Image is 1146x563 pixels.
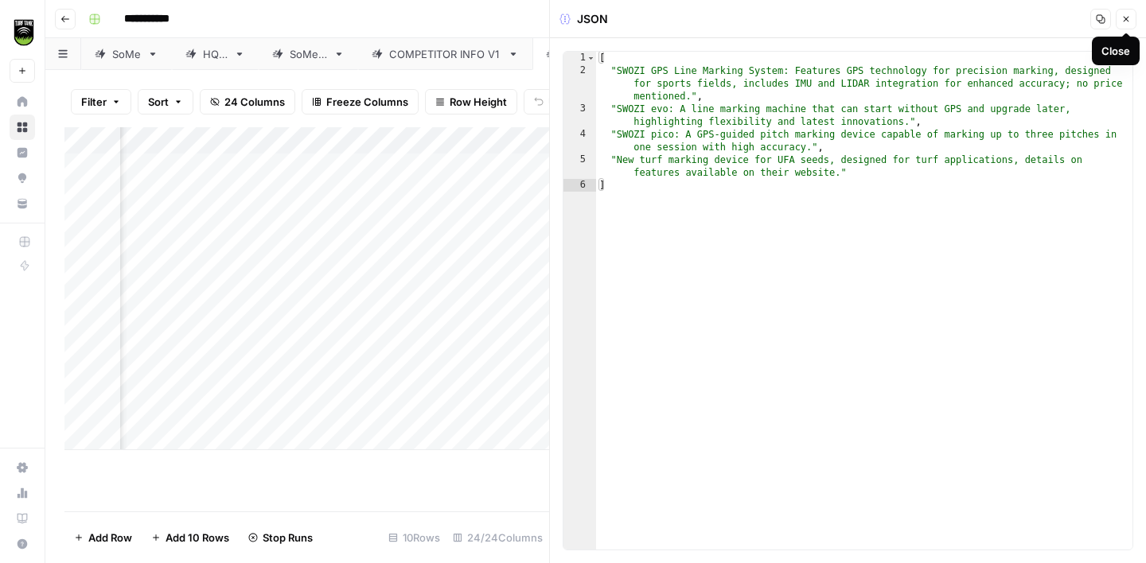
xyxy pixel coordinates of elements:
button: Workspace: Turf Tank - Data Team [10,13,35,52]
div: JSON [559,11,608,27]
a: Learning Hub [10,506,35,531]
span: Stop Runs [263,530,313,546]
a: COMPETITOR INFO V2 [532,38,708,70]
button: Help + Support [10,531,35,557]
button: Stop Runs [239,525,322,550]
a: SoMe 2 [259,38,358,70]
a: Insights [10,140,35,165]
button: Freeze Columns [302,89,419,115]
span: Add 10 Rows [166,530,229,546]
span: Sort [148,94,169,110]
div: 4 [563,128,596,153]
a: SoMe [81,38,172,70]
a: Settings [10,455,35,480]
a: COMPETITOR INFO V1 [358,38,532,70]
span: 24 Columns [224,94,285,110]
div: 24/24 Columns [446,525,549,550]
div: 6 [563,179,596,192]
a: Opportunities [10,165,35,191]
a: Browse [10,115,35,140]
div: 5 [563,153,596,179]
a: Home [10,89,35,115]
span: Freeze Columns [326,94,408,110]
button: Row Height [425,89,517,115]
button: 24 Columns [200,89,295,115]
span: Toggle code folding, rows 1 through 6 [587,52,595,64]
button: Filter [71,89,131,115]
div: 3 [563,103,596,128]
div: SoMe 2 [290,46,327,62]
div: 1 [563,52,596,64]
button: Add 10 Rows [142,525,239,550]
span: Row Height [450,94,507,110]
a: HQ 2 [172,38,259,70]
button: Undo [524,89,586,115]
div: SoMe [112,46,141,62]
button: Add Row [64,525,142,550]
img: Turf Tank - Data Team Logo [10,18,38,47]
span: Filter [81,94,107,110]
div: 10 Rows [382,525,446,550]
button: Sort [138,89,193,115]
a: Usage [10,480,35,506]
div: 2 [563,64,596,103]
div: HQ 2 [203,46,228,62]
span: Add Row [88,530,132,546]
div: COMPETITOR INFO V1 [389,46,501,62]
a: Your Data [10,191,35,216]
div: Close [1101,43,1130,59]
